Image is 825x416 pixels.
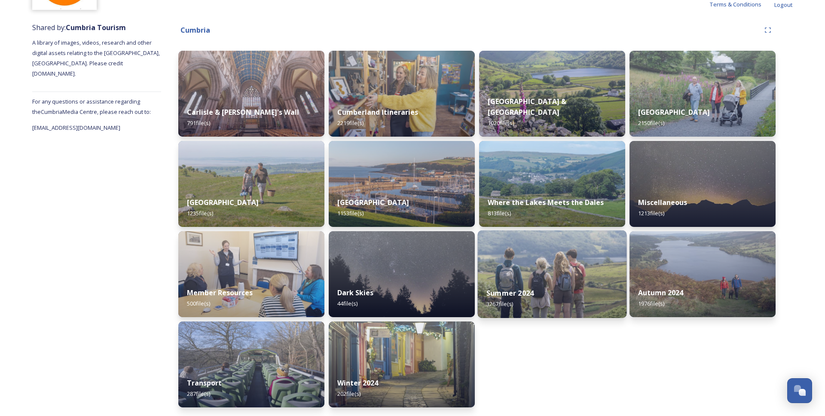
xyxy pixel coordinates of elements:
strong: [GEOGRAPHIC_DATA] [337,198,409,207]
strong: Where the Lakes Meets the Dales [488,198,604,207]
span: A library of images, videos, research and other digital assets relating to the [GEOGRAPHIC_DATA],... [32,39,161,77]
img: Blea%2520Tarn%2520Star-Lapse%2520Loop.jpg [629,141,776,227]
strong: Cumberland Itineraries [337,107,418,117]
span: [EMAIL_ADDRESS][DOMAIN_NAME] [32,124,120,132]
img: 7afd3a29-5074-4a00-a7ae-b4a57b70a17f.jpg [178,321,324,407]
img: Grange-over-sands-rail-250.jpg [178,141,324,227]
span: 1235 file(s) [187,209,213,217]
img: Attract%2520and%2520Disperse%2520%28274%2520of%25201364%29.jpg [479,141,625,227]
strong: [GEOGRAPHIC_DATA] [638,107,710,117]
img: 8ef860cd-d990-4a0f-92be-bf1f23904a73.jpg [329,51,475,137]
img: A7A07737.jpg [329,231,475,317]
span: Shared by: [32,23,126,32]
strong: Cumbria [180,25,210,35]
span: 1213 file(s) [638,209,664,217]
span: 44 file(s) [337,300,357,307]
span: 791 file(s) [187,119,210,127]
strong: Autumn 2024 [638,288,683,297]
img: CUMBRIATOURISM_240715_PaulMitchell_WalnaScar_-56.jpg [478,230,627,318]
span: 1976 file(s) [638,300,664,307]
strong: Cumbria Tourism [66,23,126,32]
img: Carlisle-couple-176.jpg [178,51,324,137]
strong: Member Resources [187,288,253,297]
span: 2150 file(s) [638,119,664,127]
span: 500 file(s) [187,300,210,307]
strong: [GEOGRAPHIC_DATA] & [GEOGRAPHIC_DATA] [488,97,566,117]
img: ca66e4d0-8177-4442-8963-186c5b40d946.jpg [629,231,776,317]
span: 287 file(s) [187,390,210,398]
span: 202 file(s) [337,390,361,398]
img: PM204584.jpg [629,51,776,137]
strong: Carlisle & [PERSON_NAME]'s Wall [187,107,299,117]
strong: [GEOGRAPHIC_DATA] [187,198,259,207]
strong: Summer 2024 [486,288,534,298]
span: For any questions or assistance regarding the Cumbria Media Centre, please reach out to: [32,98,151,116]
span: 2219 file(s) [337,119,364,127]
span: 3267 file(s) [486,300,513,308]
img: Whitehaven-283.jpg [329,141,475,227]
span: Terms & Conditions [709,0,761,8]
strong: Transport [187,378,222,388]
span: Logout [774,1,793,9]
span: 1020 file(s) [488,119,514,127]
span: 813 file(s) [488,209,511,217]
img: Hartsop-222.jpg [479,51,625,137]
img: 29343d7f-989b-46ee-a888-b1a2ee1c48eb.jpg [178,231,324,317]
span: 1153 file(s) [337,209,364,217]
strong: Miscellaneous [638,198,687,207]
button: Open Chat [787,378,812,403]
strong: Winter 2024 [337,378,378,388]
strong: Dark Skies [337,288,373,297]
img: 4408e5a7-4f73-4a41-892e-b69eab0f13a7.jpg [329,321,475,407]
